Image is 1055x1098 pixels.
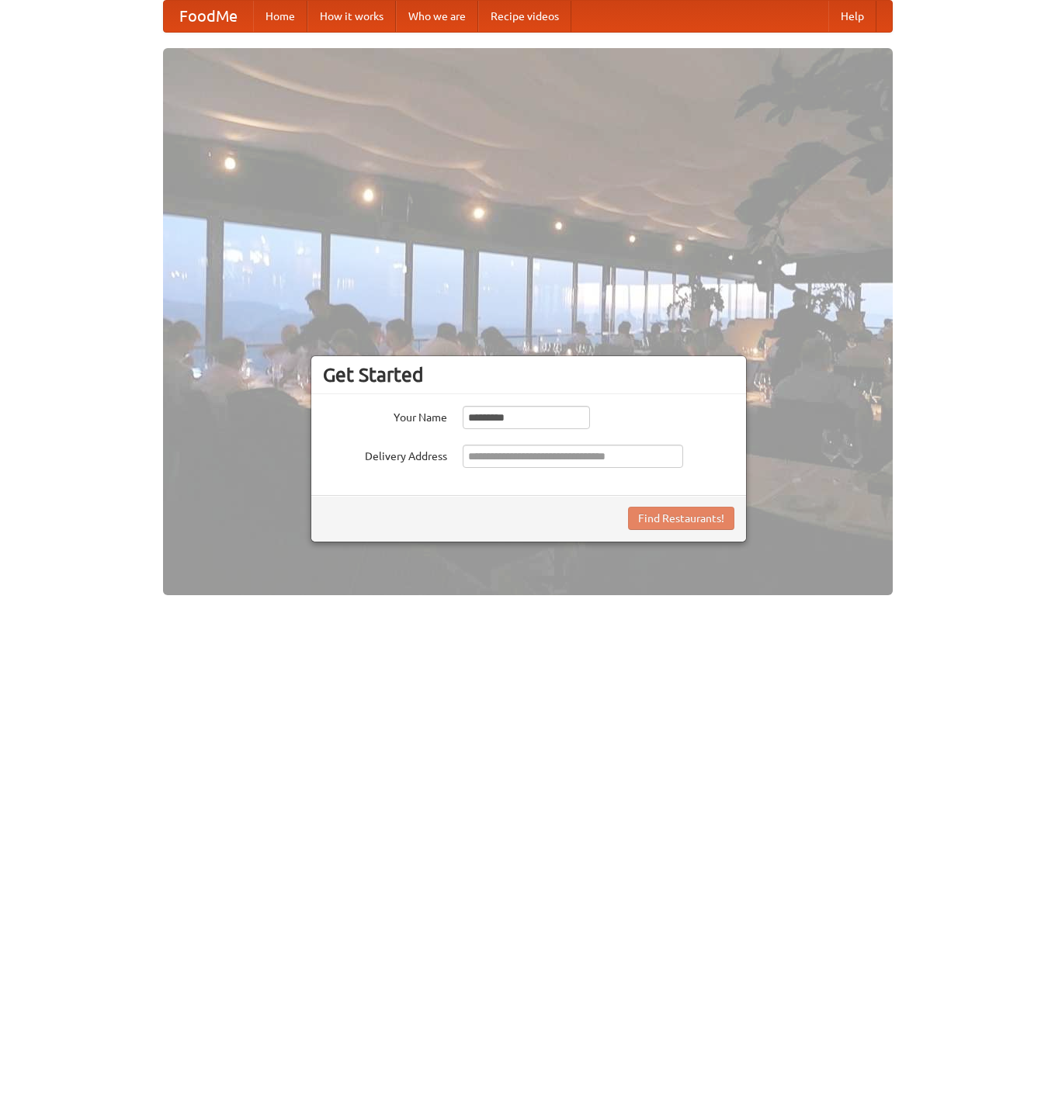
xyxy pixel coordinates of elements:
[323,445,447,464] label: Delivery Address
[307,1,396,32] a: How it works
[478,1,571,32] a: Recipe videos
[323,406,447,425] label: Your Name
[253,1,307,32] a: Home
[828,1,876,32] a: Help
[164,1,253,32] a: FoodMe
[396,1,478,32] a: Who we are
[628,507,734,530] button: Find Restaurants!
[323,363,734,386] h3: Get Started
